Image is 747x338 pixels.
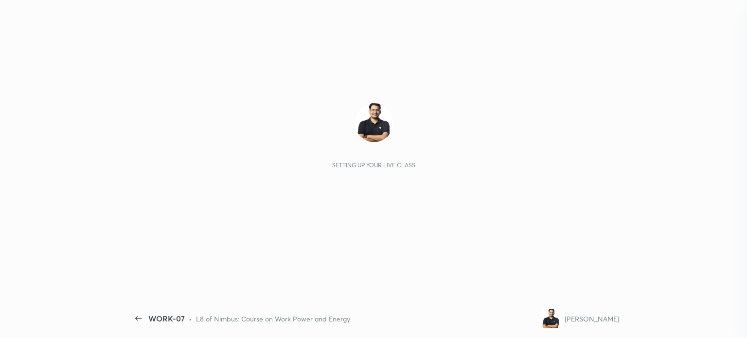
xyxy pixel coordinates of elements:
img: ceabdeb00eb74dbfa2d72374b0a91b33.jpg [355,103,393,142]
div: Setting up your live class [332,161,415,169]
div: • [189,314,192,324]
img: ceabdeb00eb74dbfa2d72374b0a91b33.jpg [541,309,561,328]
div: L8 of Nimbus: Course on Work Power and Energy [196,314,350,324]
div: [PERSON_NAME] [565,314,619,324]
div: WORK-07 [148,313,185,324]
